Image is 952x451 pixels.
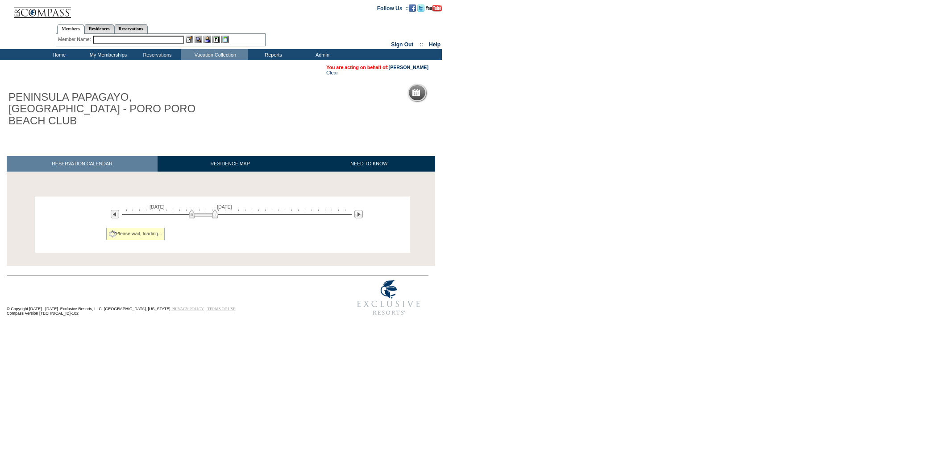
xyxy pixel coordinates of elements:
span: [DATE] [150,204,165,209]
span: :: [420,41,423,48]
a: Subscribe to our YouTube Channel [426,5,442,10]
a: RESIDENCE MAP [158,156,303,172]
td: Follow Us :: [377,4,409,12]
a: Reservations [114,24,148,33]
td: Reservations [132,49,181,60]
img: b_edit.gif [186,36,193,43]
div: Member Name: [58,36,92,43]
img: Follow us on Twitter [417,4,424,12]
img: Previous [111,210,119,218]
a: Help [429,41,441,48]
a: PRIVACY POLICY [171,307,204,311]
img: Impersonate [204,36,211,43]
td: Vacation Collection [181,49,248,60]
img: b_calculator.gif [221,36,229,43]
img: Subscribe to our YouTube Channel [426,5,442,12]
a: [PERSON_NAME] [389,65,428,70]
a: Members [57,24,84,34]
h1: PENINSULA PAPAGAYO, [GEOGRAPHIC_DATA] - PORO PORO BEACH CLUB [7,90,207,128]
div: Please wait, loading... [106,228,165,240]
td: © Copyright [DATE] - [DATE]. Exclusive Resorts, LLC. [GEOGRAPHIC_DATA], [US_STATE]. Compass Versi... [7,276,319,320]
td: Admin [297,49,346,60]
td: Reports [248,49,297,60]
img: Reservations [212,36,220,43]
img: Become our fan on Facebook [409,4,416,12]
h5: Reservation Calendar [424,90,492,96]
a: NEED TO KNOW [303,156,435,172]
span: [DATE] [217,204,232,209]
span: You are acting on behalf of: [326,65,428,70]
a: RESERVATION CALENDAR [7,156,158,172]
a: Sign Out [391,41,413,48]
a: Clear [326,70,338,75]
a: TERMS OF USE [208,307,236,311]
td: My Memberships [83,49,132,60]
img: spinner2.gif [109,230,116,238]
a: Follow us on Twitter [417,5,424,10]
a: Become our fan on Facebook [409,5,416,10]
td: Home [33,49,83,60]
img: Exclusive Resorts [349,275,428,320]
img: View [195,36,202,43]
img: Next [354,210,363,218]
a: Residences [84,24,114,33]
